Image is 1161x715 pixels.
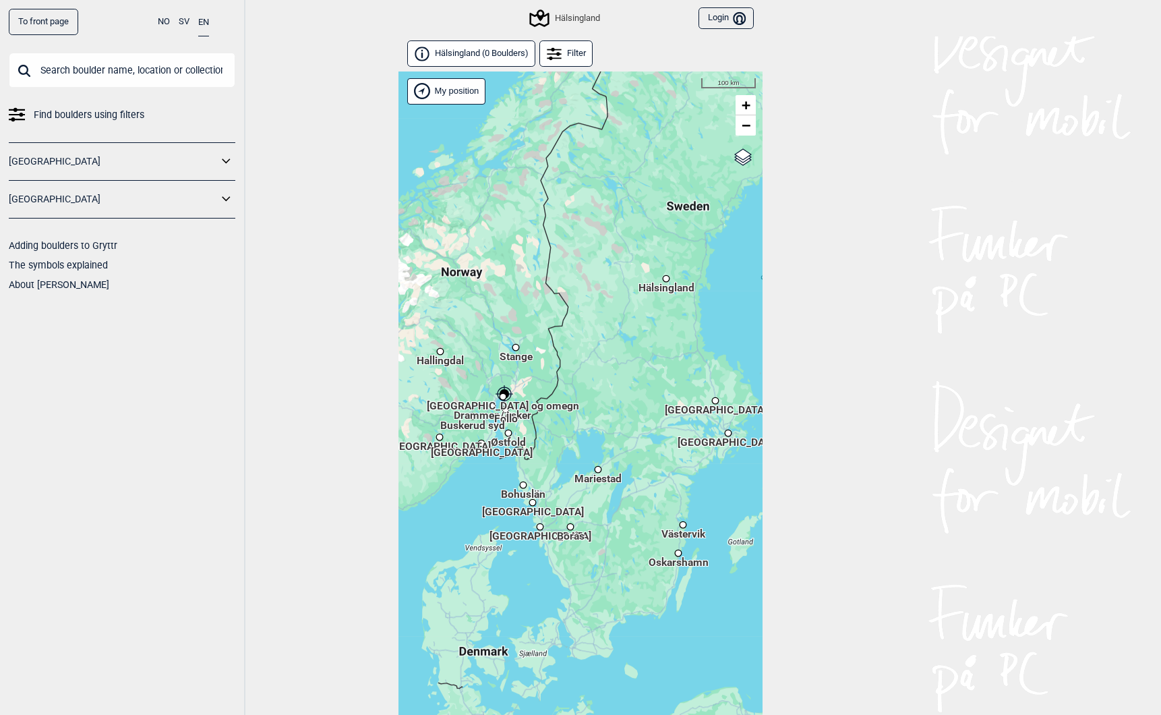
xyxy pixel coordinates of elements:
[724,429,732,437] div: [GEOGRAPHIC_DATA]
[435,48,529,59] span: Hälsingland ( 0 Boulders )
[679,521,687,529] div: Västervik
[594,465,602,474] div: Mariestad
[661,527,705,529] span: Västervik
[500,349,533,351] span: Stange
[431,445,533,447] span: [GEOGRAPHIC_DATA]
[454,408,531,410] span: Drammen/Asker
[649,555,709,557] span: Oskarshamn
[662,275,670,283] div: Hälsingland
[417,353,464,355] span: Hallingdal
[499,393,507,401] div: [GEOGRAPHIC_DATA] og omegn
[9,260,108,270] a: The symbols explained
[502,405,510,413] div: Follo
[711,397,719,405] div: [GEOGRAPHIC_DATA]
[742,96,750,113] span: +
[34,105,144,125] span: Find boulders using filters
[477,439,485,447] div: [GEOGRAPHIC_DATA]
[674,549,682,557] div: Oskarshamn
[489,529,591,531] span: [GEOGRAPHIC_DATA]
[9,152,218,171] a: [GEOGRAPHIC_DATA]
[504,429,512,437] div: Østfold
[436,347,444,355] div: Hallingdal
[440,418,505,420] span: Buskerud syd
[494,411,518,413] span: Follo
[638,281,694,283] span: Hälsingland
[736,115,756,136] a: Zoom out
[678,435,779,437] span: [GEOGRAPHIC_DATA]
[407,78,485,105] div: Show my position
[436,433,444,441] div: [GEOGRAPHIC_DATA]
[469,412,477,420] div: Buskerud syd
[531,10,599,26] div: Hälsingland
[427,399,579,401] span: [GEOGRAPHIC_DATA] og omegn
[539,40,593,67] div: Filter
[9,190,218,209] a: [GEOGRAPHIC_DATA]
[158,9,170,35] button: NO
[9,53,235,88] input: Search boulder name, location or collection
[9,9,78,35] a: To front page
[566,523,574,531] div: Borås
[501,487,545,489] span: Bohuslän
[9,279,109,290] a: About [PERSON_NAME]
[407,40,535,67] a: Hälsingland (0 Boulders)
[482,505,584,507] span: [GEOGRAPHIC_DATA]
[488,402,496,410] div: Drammen/Asker
[198,9,209,36] button: EN
[389,439,491,441] span: [GEOGRAPHIC_DATA]
[557,529,585,531] span: Borås
[9,105,235,125] a: Find boulders using filters
[665,403,767,405] span: [GEOGRAPHIC_DATA]
[179,9,189,35] button: SV
[698,7,754,30] button: Login
[701,78,756,89] div: 100 km
[736,95,756,115] a: Zoom in
[519,481,527,489] div: Bohuslän
[512,343,520,351] div: Stange
[491,435,526,437] span: Østfold
[9,240,117,251] a: Adding boulders to Gryttr
[730,142,756,172] a: Layers
[536,523,544,531] div: [GEOGRAPHIC_DATA]
[529,498,537,507] div: [GEOGRAPHIC_DATA]
[742,117,750,134] span: −
[574,471,622,474] span: Mariestad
